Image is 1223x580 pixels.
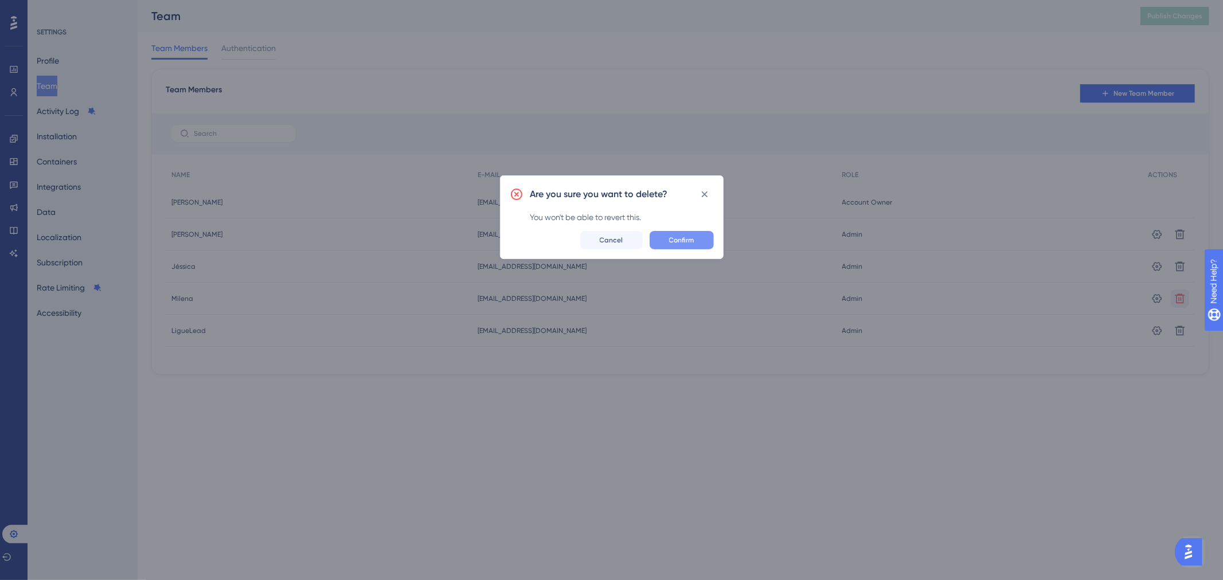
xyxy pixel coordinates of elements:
span: Confirm [669,236,694,245]
span: Need Help? [27,3,72,17]
iframe: UserGuiding AI Assistant Launcher [1175,535,1209,569]
div: You won't be able to revert this. [530,210,714,224]
h2: Are you sure you want to delete? [530,187,668,201]
span: Cancel [600,236,623,245]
